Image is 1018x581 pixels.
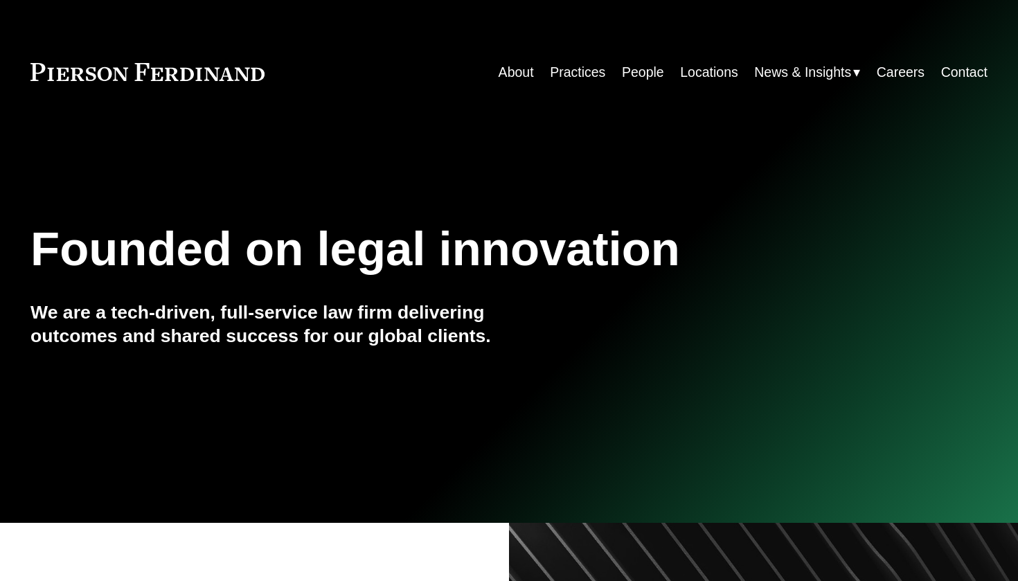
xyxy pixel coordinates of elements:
[754,60,851,84] span: News & Insights
[680,59,738,86] a: Locations
[941,59,988,86] a: Contact
[30,301,509,348] h4: We are a tech-driven, full-service law firm delivering outcomes and shared success for our global...
[550,59,605,86] a: Practices
[622,59,664,86] a: People
[30,222,828,277] h1: Founded on legal innovation
[499,59,534,86] a: About
[877,59,925,86] a: Careers
[754,59,860,86] a: folder dropdown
